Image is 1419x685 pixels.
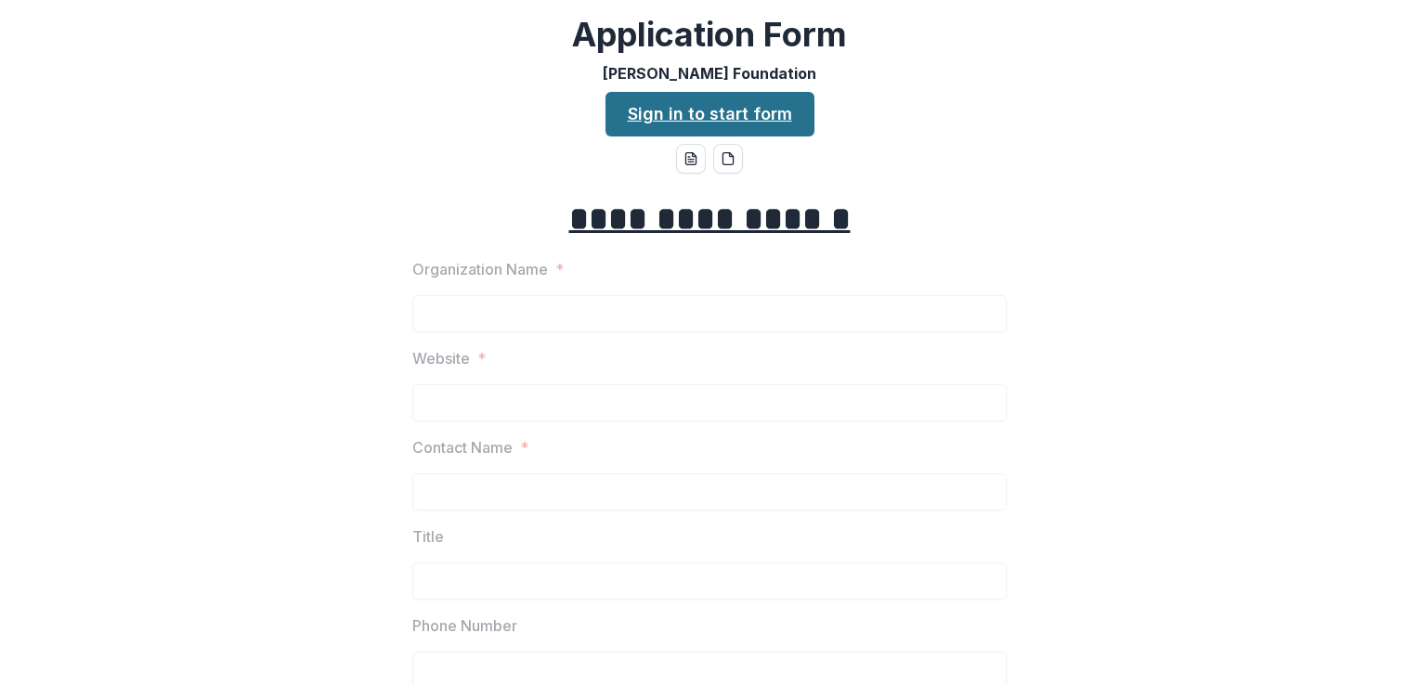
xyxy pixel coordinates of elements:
[412,347,470,369] p: Website
[676,144,706,174] button: word-download
[713,144,743,174] button: pdf-download
[572,15,847,55] h2: Application Form
[605,92,814,136] a: Sign in to start form
[412,258,548,280] p: Organization Name
[412,614,517,637] p: Phone Number
[412,525,444,548] p: Title
[603,62,816,84] p: [PERSON_NAME] Foundation
[412,436,513,459] p: Contact Name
